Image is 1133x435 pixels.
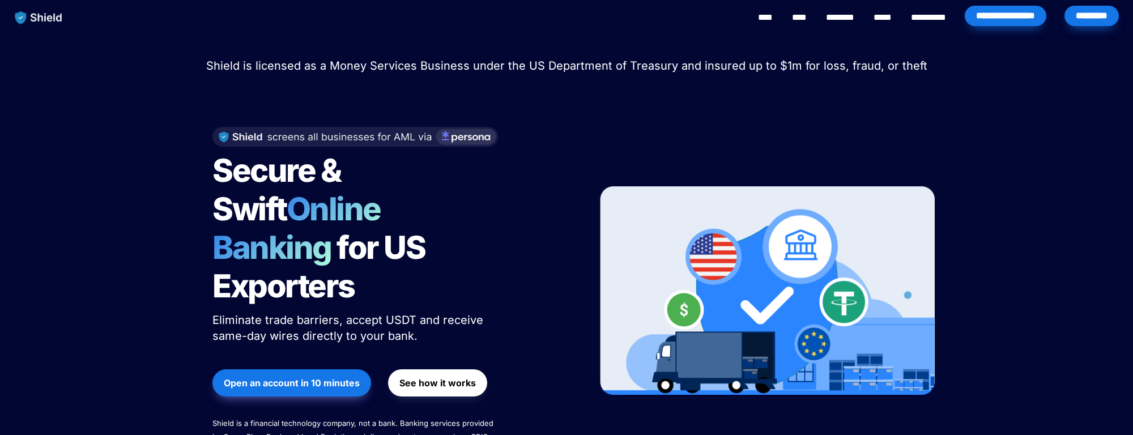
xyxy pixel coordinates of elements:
button: See how it works [388,369,487,396]
strong: See how it works [399,377,476,389]
span: Online Banking [212,190,392,267]
span: Secure & Swift [212,151,346,228]
span: Shield is licensed as a Money Services Business under the US Department of Treasury and insured u... [206,59,927,72]
a: See how it works [388,364,487,402]
span: for US Exporters [212,228,431,305]
span: Eliminate trade barriers, accept USDT and receive same-day wires directly to your bank. [212,313,487,343]
a: Open an account in 10 minutes [212,364,371,402]
img: website logo [10,6,68,29]
button: Open an account in 10 minutes [212,369,371,396]
strong: Open an account in 10 minutes [224,377,360,389]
